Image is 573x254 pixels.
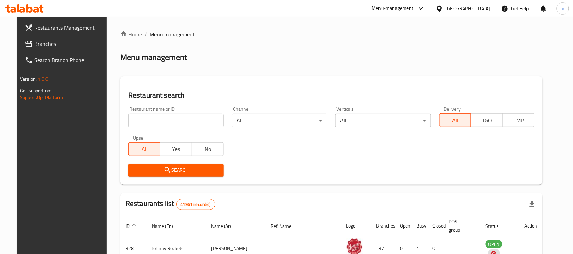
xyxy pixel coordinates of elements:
button: TGO [471,113,503,127]
th: Branches [371,216,395,236]
div: All [232,114,327,127]
button: Search [128,164,224,177]
th: Action [519,216,543,236]
span: 1.0.0 [38,75,48,84]
span: m [561,5,565,12]
button: All [128,142,160,156]
span: OPEN [486,240,502,248]
span: ID [126,222,138,230]
th: Logo [340,216,371,236]
span: All [442,115,468,125]
span: Name (Ar) [211,222,240,230]
span: Ref. Name [271,222,300,230]
span: Restaurants Management [34,23,107,32]
li: / [145,30,147,38]
h2: Restaurant search [128,90,535,101]
span: No [195,144,221,154]
a: Home [120,30,142,38]
th: Closed [427,216,444,236]
span: POS group [449,218,472,234]
div: Menu-management [372,4,414,13]
span: All [131,144,158,154]
div: [GEOGRAPHIC_DATA] [446,5,491,12]
span: TGO [474,115,500,125]
a: Search Branch Phone [19,52,112,68]
span: Name (En) [152,222,182,230]
input: Search for restaurant name or ID.. [128,114,224,127]
span: Version: [20,75,37,84]
button: Yes [160,142,192,156]
span: Status [486,222,508,230]
a: Restaurants Management [19,19,112,36]
button: All [439,113,471,127]
span: Branches [34,40,107,48]
th: Open [395,216,411,236]
span: TMP [506,115,532,125]
nav: breadcrumb [120,30,543,38]
div: All [335,114,431,127]
button: No [192,142,224,156]
label: Upsell [133,135,146,140]
a: Support.OpsPlatform [20,93,63,102]
div: Export file [524,196,540,213]
span: Get support on: [20,86,51,95]
div: Total records count [176,199,215,210]
h2: Menu management [120,52,187,63]
span: Yes [163,144,189,154]
span: Search Branch Phone [34,56,107,64]
span: 41961 record(s) [177,201,215,208]
h2: Restaurants list [126,199,215,210]
a: Branches [19,36,112,52]
span: Search [134,166,218,175]
span: Menu management [150,30,195,38]
button: TMP [503,113,535,127]
label: Delivery [444,107,461,111]
th: Busy [411,216,427,236]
